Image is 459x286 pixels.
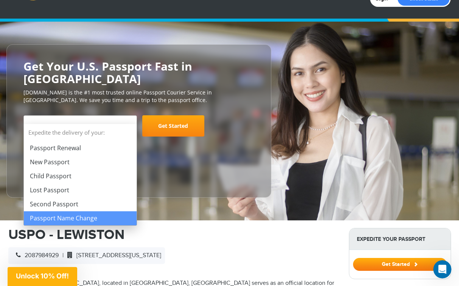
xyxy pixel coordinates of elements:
[64,252,161,259] span: [STREET_ADDRESS][US_STATE]
[12,252,59,259] span: 2087984929
[353,261,447,267] a: Get Started
[24,155,137,169] li: New Passport
[24,141,137,155] li: Passport Renewal
[349,228,451,250] strong: Expedite Your Passport
[142,115,204,137] a: Get Started
[24,183,137,197] li: Lost Passport
[24,124,137,225] li: Expedite the delivery of your:
[353,258,447,271] button: Get Started
[23,60,254,85] h2: Get Your U.S. Passport Fast in [GEOGRAPHIC_DATA]
[24,169,137,183] li: Child Passport
[433,260,451,278] iframe: Intercom live chat
[8,228,338,242] h1: USPO - LEWISTON
[23,89,254,104] p: [DOMAIN_NAME] is the #1 most trusted online Passport Courier Service in [GEOGRAPHIC_DATA]. We sav...
[23,140,254,148] span: Starting at $199 + government fees
[8,247,165,264] div: |
[30,118,129,140] span: Select Your Service
[16,272,69,280] span: Unlock 10% Off!
[24,197,137,211] li: Second Passport
[23,115,137,137] span: Select Your Service
[8,267,77,286] div: Unlock 10% Off!
[24,211,137,225] li: Passport Name Change
[30,122,90,131] span: Select Your Service
[24,124,137,141] strong: Expedite the delivery of your:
